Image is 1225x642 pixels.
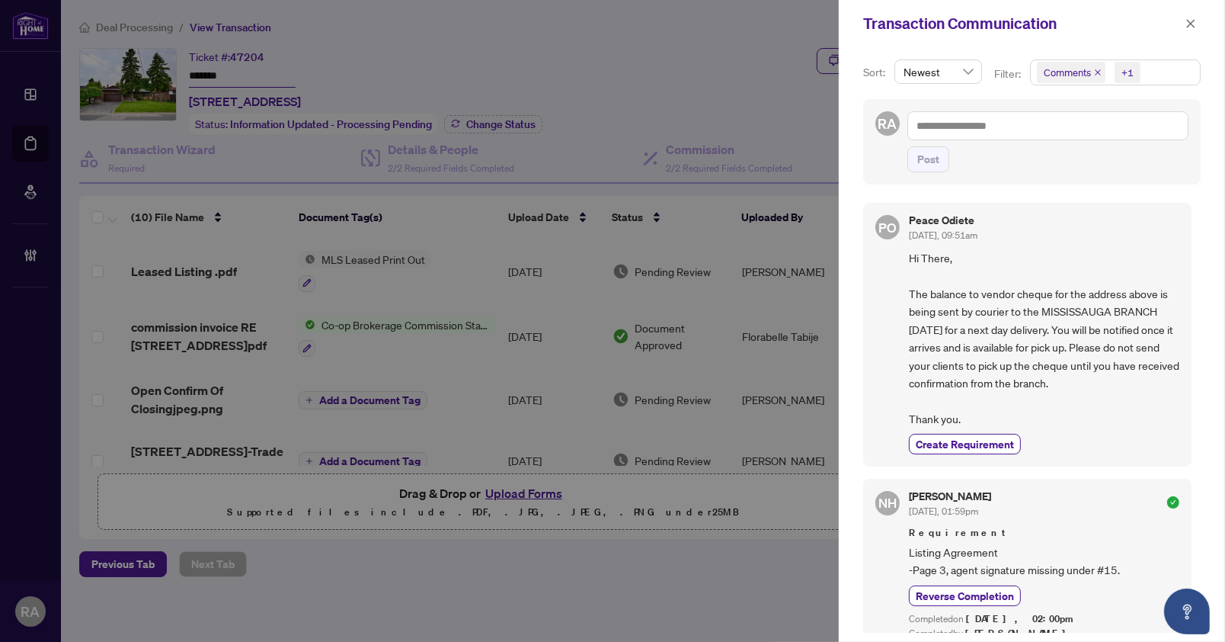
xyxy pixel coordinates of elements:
span: close [1185,18,1196,29]
span: close [1094,69,1102,76]
p: Sort: [863,64,888,81]
span: check-circle [1167,496,1179,509]
h5: [PERSON_NAME] [909,491,991,502]
span: Comments [1037,62,1105,83]
span: [DATE], 09:51am [909,230,977,241]
span: NH [878,493,897,513]
span: Create Requirement [916,436,1014,452]
span: [DATE], 01:59pm [909,506,978,517]
span: Listing Agreement -Page 3, agent signature missing under #15. [909,544,1179,579]
div: Completed on [909,612,1179,627]
span: Requirement [909,525,1179,541]
h5: Peace Odiete [909,215,977,226]
button: Open asap [1164,589,1210,634]
span: [DATE], 02:00pm [966,612,1076,625]
p: Filter: [994,66,1023,82]
button: Reverse Completion [909,586,1021,606]
div: Completed by [909,627,1179,641]
button: Create Requirement [909,434,1021,454]
span: Hi There, The balance to vendor cheque for the address above is being sent by courier to the MISS... [909,249,1179,428]
div: +1 [1121,65,1134,80]
button: Post [907,146,949,172]
span: Newest [904,60,973,83]
span: Reverse Completion [916,588,1014,604]
span: PO [878,217,896,238]
span: RA [878,113,897,134]
div: Transaction Communication [863,12,1181,35]
span: Comments [1044,65,1091,80]
span: [PERSON_NAME] [965,627,1074,640]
